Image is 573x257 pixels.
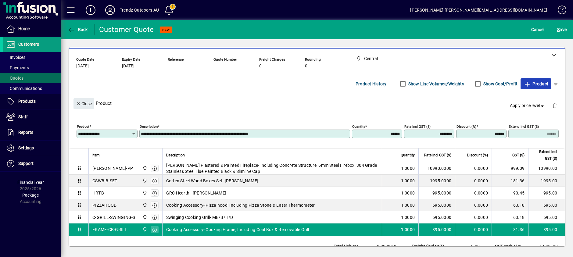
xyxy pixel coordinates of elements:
td: 695.00 [528,211,565,223]
span: Package [22,193,39,198]
span: Communications [6,86,42,91]
span: Discount (%) [467,152,488,159]
span: 1.0000 [401,227,415,233]
span: Extend incl GST ($) [532,148,557,162]
span: Central [141,165,148,172]
span: Product [524,79,548,89]
span: Support [18,161,34,166]
span: 1.0000 [401,165,415,171]
td: 999.09 [492,162,528,175]
span: Reports [18,130,33,135]
td: 1995.00 [528,175,565,187]
a: Products [3,94,61,109]
td: 0.00 [450,243,487,250]
a: Support [3,156,61,171]
span: - [213,64,215,69]
app-page-header-button: Close [72,101,96,106]
div: 695.0000 [422,214,451,220]
mat-label: Rate incl GST ($) [404,124,431,129]
td: 14786.38 [528,243,565,250]
label: Show Cost/Profit [482,81,517,87]
span: 0 [259,64,262,69]
span: Rate incl GST ($) [424,152,451,159]
td: 0.0000 [455,187,492,199]
span: Quotes [6,76,23,80]
td: 995.00 [528,187,565,199]
span: GRC Hearth - [PERSON_NAME] [166,190,227,196]
td: GST exclusive [492,243,528,250]
td: 695.00 [528,199,565,211]
a: Reports [3,125,61,140]
button: Product [521,78,551,89]
span: Products [18,99,36,104]
a: Quotes [3,73,61,83]
button: Save [556,24,568,35]
div: 895.0000 [422,227,451,233]
app-page-header-button: Delete [547,103,562,108]
span: Close [76,99,92,109]
span: Back [67,27,88,32]
button: Delete [547,98,562,113]
mat-label: Description [140,124,158,129]
span: Item [92,152,100,159]
span: [DATE] [76,64,89,69]
div: FRAME-CB-GRILL [92,227,127,233]
span: [PERSON_NAME] Plastered & Painted Fireplace- Including Concrete Structure, 6mm Steel Firebox, 304... [166,162,378,174]
span: Cancel [531,25,545,34]
span: 1.0000 [401,178,415,184]
td: 0.0000 [455,175,492,187]
button: Add [81,5,100,16]
span: [DATE] [122,64,134,69]
div: 695.0000 [422,202,451,208]
mat-label: Discount (%) [457,124,476,129]
button: Back [66,24,89,35]
button: Profile [100,5,120,16]
div: Product [69,92,565,114]
button: Cancel [530,24,546,35]
span: GST ($) [512,152,525,159]
span: Customers [18,42,39,47]
a: Communications [3,83,61,94]
span: Central [141,177,148,184]
button: Apply price level [507,100,548,111]
td: 0.0000 [455,162,492,175]
span: Cooking Accessory- Pizza hood, Including Pizza Stone & Laser Thermometer [166,202,315,208]
td: 0.0000 [455,223,492,236]
span: Central [141,190,148,196]
a: Home [3,21,61,37]
a: Invoices [3,52,61,62]
a: Knowledge Base [553,1,565,21]
div: 995.0000 [422,190,451,196]
td: 181.36 [492,175,528,187]
span: S [557,27,560,32]
td: 0.0000 M³ [367,243,404,250]
div: Trendz Outdoors AU [120,5,159,15]
span: Quantity [401,152,415,159]
span: 0 [305,64,307,69]
span: Central [141,202,148,209]
span: 1.0000 [401,214,415,220]
span: Payments [6,65,29,70]
app-page-header-button: Back [61,24,95,35]
span: - [168,64,169,69]
span: Home [18,26,30,31]
div: HRT-B [92,190,104,196]
td: 81.36 [492,223,528,236]
div: PIZZAHOOD [92,202,116,208]
td: 0.0000 [455,199,492,211]
td: 10990.00 [528,162,565,175]
mat-label: Quantity [352,124,365,129]
span: Settings [18,145,34,150]
div: [PERSON_NAME]-PP [92,165,133,171]
td: Freight (incl GST) [409,243,450,250]
td: 0.0000 [455,211,492,223]
span: Swinging Cooking Grill- MB/B/H/D [166,214,233,220]
span: Financial Year [17,180,44,185]
a: Settings [3,141,61,156]
div: CSWB-B-SET [92,178,117,184]
td: 63.18 [492,211,528,223]
span: NEW [162,28,170,32]
label: Show Line Volumes/Weights [407,81,464,87]
div: 1995.0000 [422,178,451,184]
button: Product History [353,78,389,89]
